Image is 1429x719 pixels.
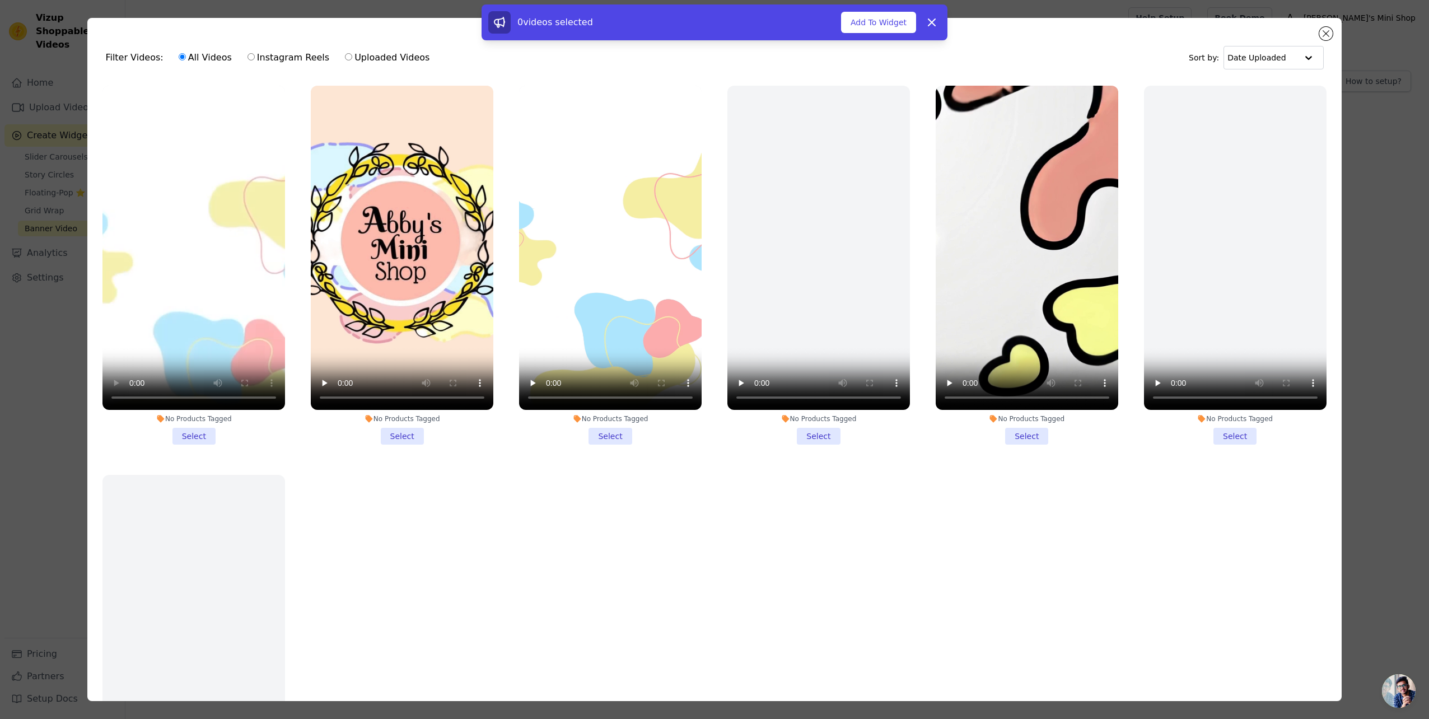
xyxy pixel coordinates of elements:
[102,414,285,423] div: No Products Tagged
[519,414,702,423] div: No Products Tagged
[178,50,232,65] label: All Videos
[727,414,910,423] div: No Products Tagged
[936,414,1118,423] div: No Products Tagged
[1189,46,1324,69] div: Sort by:
[517,17,593,27] span: 0 videos selected
[311,414,493,423] div: No Products Tagged
[1382,674,1416,708] div: Open chat
[105,45,436,71] div: Filter Videos:
[841,12,916,33] button: Add To Widget
[1144,414,1327,423] div: No Products Tagged
[247,50,330,65] label: Instagram Reels
[344,50,430,65] label: Uploaded Videos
